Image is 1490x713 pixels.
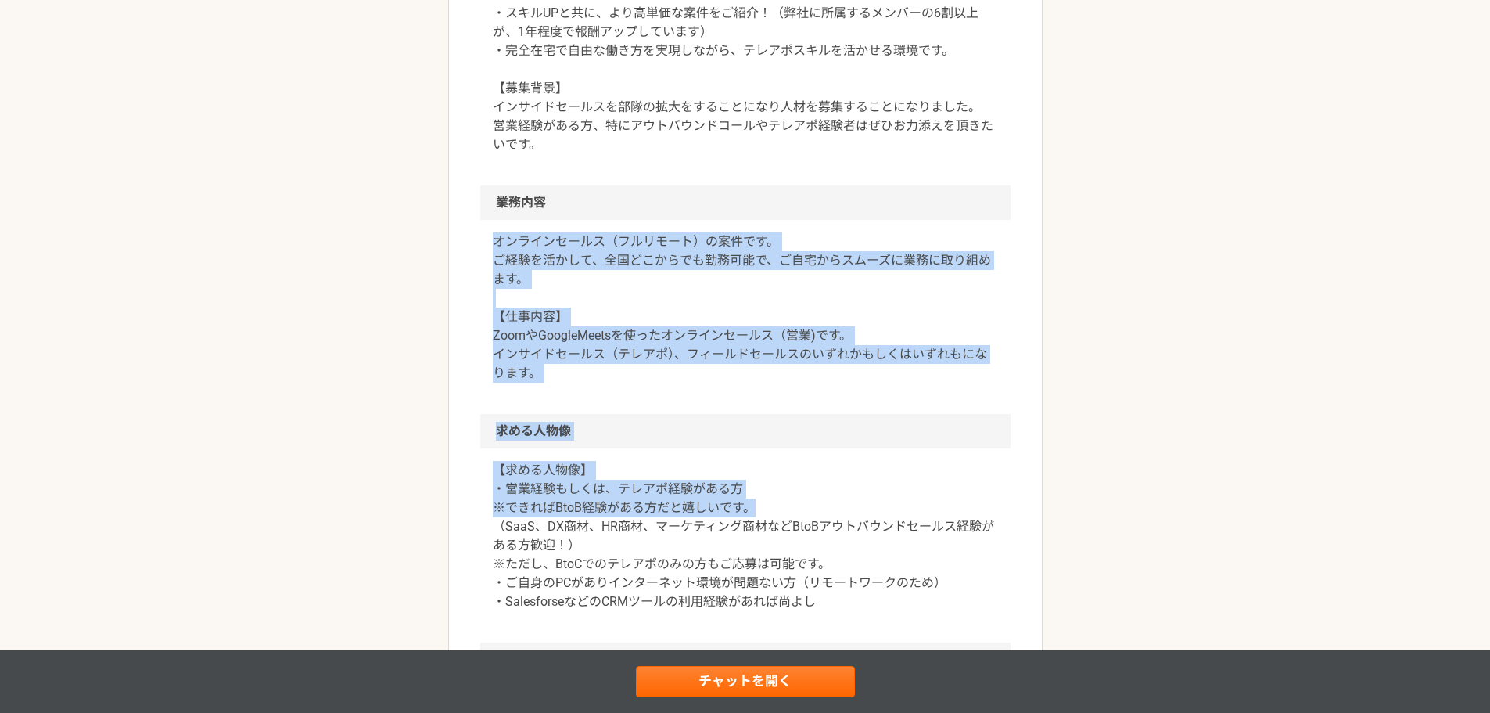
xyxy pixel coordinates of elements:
p: 【求める人物像】 ・営業経験もしくは、テレアポ経験がある方 ※できればBtoB経験がある方だと嬉しいです。 （SaaS、DX商材、HR商材、マーケティング商材などBtoBアウトバウンドセールス経... [493,461,998,611]
h2: 求める人物像 [480,414,1011,448]
h2: 求めるスキル [480,643,1011,677]
p: オンラインセールス（フルリモート）の案件です。 ご経験を活かして、全国どこからでも勤務可能で、ご自宅からスムーズに業務に取り組めます。 【仕事内容】 ZoomやGoogleMeetsを使ったオン... [493,232,998,383]
h2: 業務内容 [480,185,1011,220]
a: チャットを開く [636,666,855,697]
